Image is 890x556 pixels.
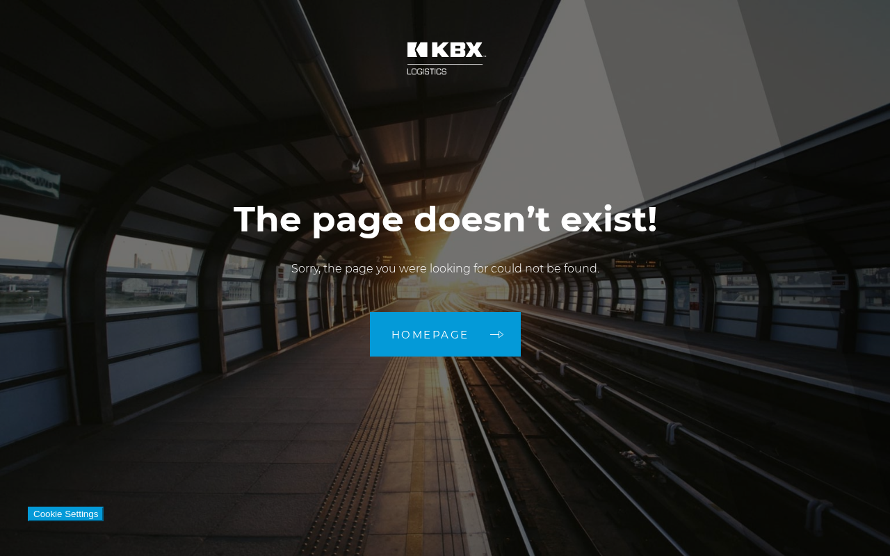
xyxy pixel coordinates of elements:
[391,329,469,340] span: Homepage
[234,199,657,240] h1: The page doesn’t exist!
[820,489,890,556] iframe: Chat Widget
[370,312,521,357] a: Homepage arrow arrow
[234,261,657,277] p: Sorry, the page you were looking for could not be found.
[393,28,497,89] img: kbx logo
[28,507,104,521] button: Cookie Settings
